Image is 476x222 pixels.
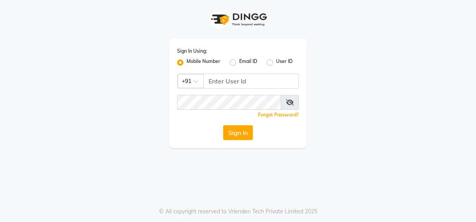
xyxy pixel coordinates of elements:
label: User ID [276,58,293,67]
a: Forgot Password? [258,112,299,118]
label: Mobile Number [187,58,220,67]
label: Sign In Using: [177,48,207,55]
input: Username [177,95,281,110]
img: logo1.svg [207,8,269,31]
label: Email ID [239,58,257,67]
button: Sign In [223,125,253,140]
input: Username [203,74,299,89]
